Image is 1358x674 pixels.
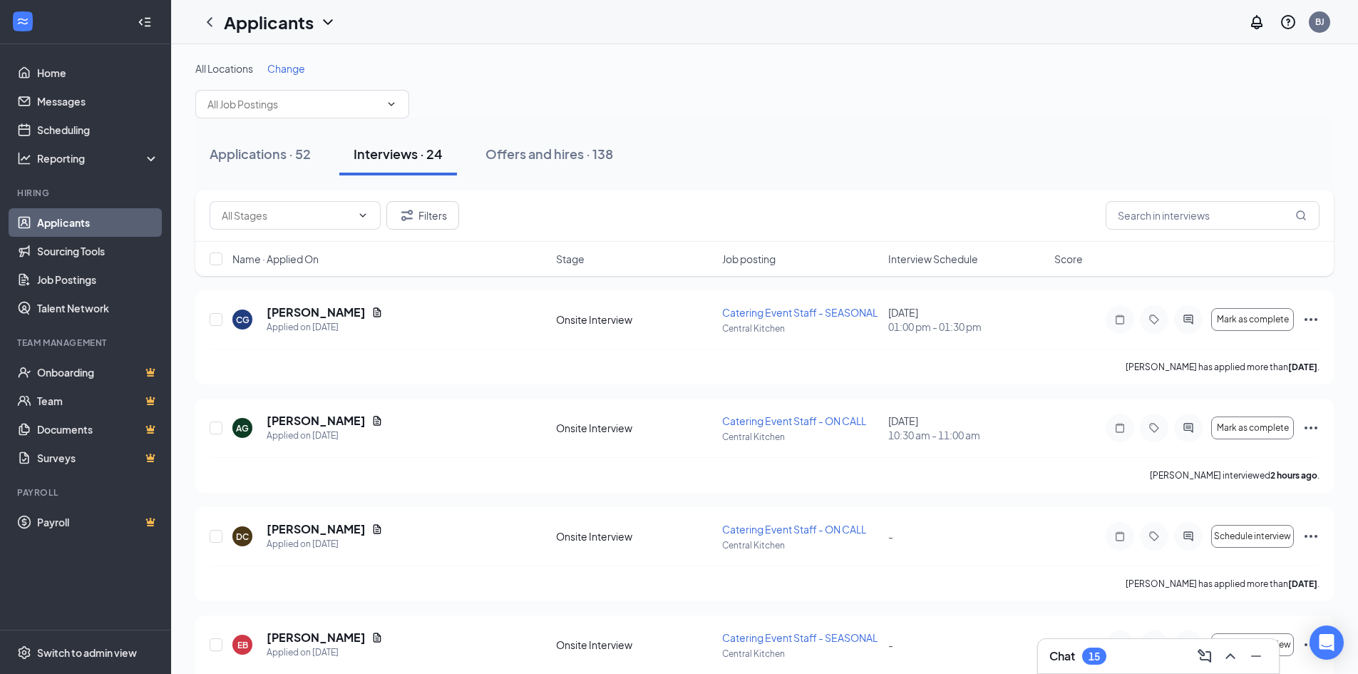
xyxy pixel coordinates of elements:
div: [DATE] [888,305,1046,334]
button: Filter Filters [386,201,459,230]
a: Scheduling [37,116,159,144]
svg: QuestionInfo [1280,14,1297,31]
span: Catering Event Staff - ON CALL [722,523,866,536]
span: Interview Schedule [888,252,978,266]
div: Onsite Interview [556,421,714,435]
svg: Note [1111,531,1128,542]
span: Schedule interview [1214,531,1291,541]
span: Catering Event Staff - ON CALL [722,414,866,427]
button: ComposeMessage [1193,645,1216,668]
svg: Note [1111,314,1128,325]
svg: Collapse [138,15,152,29]
svg: Analysis [17,151,31,165]
svg: Note [1111,422,1128,434]
div: Onsite Interview [556,638,714,652]
span: Job posting [722,252,776,266]
span: Change [267,62,305,75]
span: Stage [556,252,585,266]
div: AG [236,422,249,434]
div: Hiring [17,187,156,199]
input: Search in interviews [1106,201,1320,230]
a: Messages [37,87,159,116]
div: Offers and hires · 138 [485,145,613,163]
a: PayrollCrown [37,508,159,536]
a: Home [37,58,159,87]
div: BJ [1315,16,1324,28]
button: Mark as complete [1211,308,1294,331]
h5: [PERSON_NAME] [267,413,366,429]
svg: ChevronUp [1222,648,1239,665]
svg: ComposeMessage [1196,648,1213,665]
svg: Ellipses [1302,419,1320,436]
span: Mark as complete [1217,423,1289,433]
div: Reporting [37,151,160,165]
b: 2 hours ago [1270,470,1317,481]
div: Onsite Interview [556,312,714,327]
svg: Document [371,524,383,535]
button: ChevronUp [1219,645,1242,668]
a: OnboardingCrown [37,358,159,387]
svg: Ellipses [1302,311,1320,328]
a: Talent Network [37,294,159,322]
button: Minimize [1245,645,1267,668]
span: Name · Applied On [232,252,319,266]
svg: ActiveChat [1180,314,1197,325]
div: [DATE] [888,414,1046,442]
svg: Tag [1146,422,1163,434]
svg: Document [371,307,383,318]
a: TeamCrown [37,387,159,415]
a: Applicants [37,208,159,237]
button: Schedule interview [1211,525,1294,548]
svg: Notifications [1248,14,1265,31]
div: Interviews · 24 [354,145,443,163]
h3: Chat [1049,648,1075,664]
svg: Document [371,415,383,427]
input: All Stages [222,208,351,223]
h5: [PERSON_NAME] [267,630,366,645]
div: Onsite Interview [556,529,714,543]
svg: ChevronDown [357,210,369,221]
div: Applied on [DATE] [267,429,383,443]
svg: ChevronDown [386,98,397,110]
a: SurveysCrown [37,444,159,472]
svg: ActiveChat [1180,531,1197,542]
input: All Job Postings [207,96,380,112]
h5: [PERSON_NAME] [267,521,366,537]
div: Applied on [DATE] [267,537,383,551]
b: [DATE] [1288,578,1317,589]
a: DocumentsCrown [37,415,159,444]
span: - [888,638,893,651]
span: All Locations [195,62,253,75]
div: Payroll [17,486,156,499]
svg: Document [371,632,383,643]
div: DC [236,531,249,543]
svg: Tag [1146,314,1163,325]
p: [PERSON_NAME] has applied more than . [1126,578,1320,590]
svg: Tag [1146,531,1163,542]
svg: ChevronLeft [201,14,218,31]
a: Job Postings [37,265,159,294]
div: CG [236,314,250,326]
svg: Minimize [1248,648,1265,665]
button: Mark as complete [1211,417,1294,439]
svg: Ellipses [1302,528,1320,545]
div: Applications · 52 [210,145,311,163]
p: [PERSON_NAME] has applied more than . [1126,361,1320,373]
button: Schedule interview [1211,633,1294,656]
svg: MagnifyingGlass [1295,210,1307,221]
div: Open Intercom Messenger [1310,626,1344,660]
svg: Settings [17,645,31,660]
svg: Filter [398,207,416,224]
span: 01:00 pm - 01:30 pm [888,320,1046,334]
svg: WorkstreamLogo [16,14,30,29]
span: Mark as complete [1217,315,1289,325]
h1: Applicants [224,10,314,34]
p: [PERSON_NAME] interviewed . [1150,469,1320,481]
p: Central Kitchen [722,648,880,660]
span: Score [1054,252,1083,266]
svg: ChevronDown [319,14,336,31]
div: EB [237,639,248,651]
p: Central Kitchen [722,539,880,551]
div: 15 [1089,650,1100,663]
